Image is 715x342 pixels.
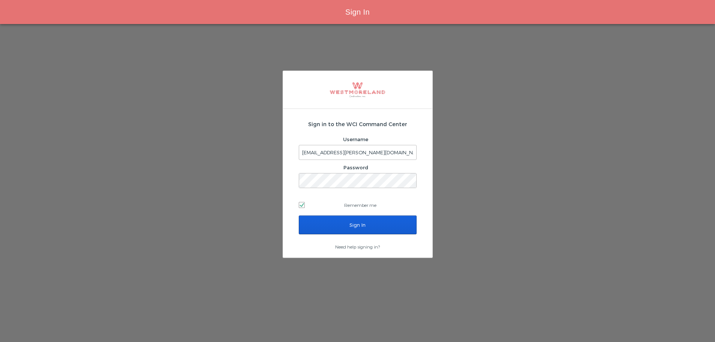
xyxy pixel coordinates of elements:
a: Need help signing in? [335,244,380,249]
label: Remember me [299,199,417,211]
label: Username [343,136,368,142]
span: Sign In [345,8,370,16]
label: Password [343,164,368,170]
input: Sign In [299,215,417,234]
h2: Sign in to the WCI Command Center [299,120,417,128]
